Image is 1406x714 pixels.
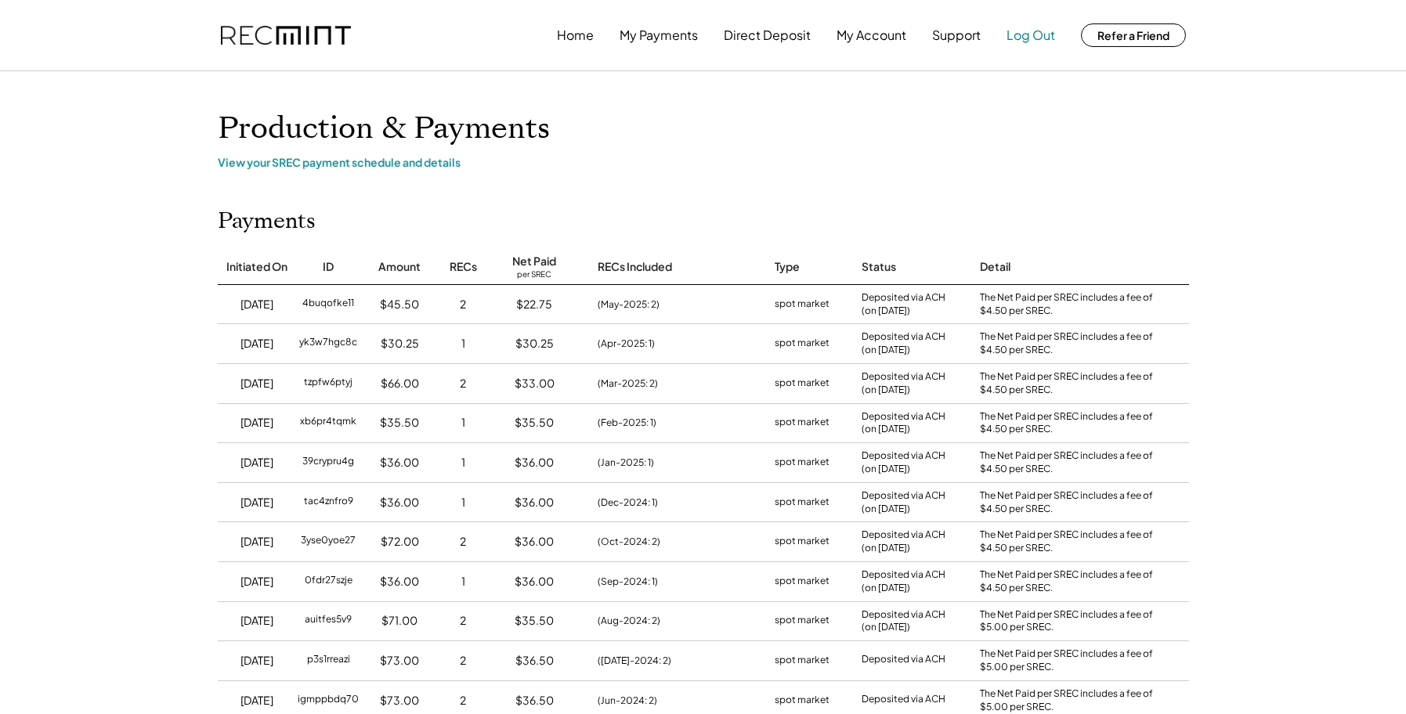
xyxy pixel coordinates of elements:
div: $36.00 [380,455,419,471]
div: [DATE] [240,297,273,312]
div: $30.25 [381,336,419,352]
div: igmppbdq70 [298,693,359,709]
div: The Net Paid per SREC includes a fee of $4.50 per SREC. [980,528,1160,555]
button: Log Out [1007,20,1055,51]
button: Direct Deposit [724,20,811,51]
div: The Net Paid per SREC includes a fee of $4.50 per SREC. [980,330,1160,357]
div: spot market [775,653,830,669]
div: 2 [460,534,466,550]
div: (Feb-2025: 1) [598,416,656,430]
div: [DATE] [240,415,273,431]
div: $36.00 [515,455,554,471]
div: Initiated On [226,259,287,275]
div: ([DATE]-2024: 2) [598,654,671,668]
div: Deposited via ACH (on [DATE]) [862,568,945,595]
div: Deposited via ACH (on [DATE]) [862,528,945,555]
div: View your SREC payment schedule and details [218,155,1189,169]
div: spot market [775,297,830,312]
div: 39crypru4g [302,455,354,471]
div: $36.00 [515,574,554,590]
div: spot market [775,574,830,590]
div: 2 [460,693,466,709]
div: 1 [461,574,465,590]
div: $36.00 [380,495,419,510]
div: Deposited via ACH (on [DATE]) [862,449,945,476]
h2: Payments [218,208,316,235]
div: $35.50 [380,415,419,431]
div: spot market [775,336,830,352]
div: Status [862,259,896,275]
div: [DATE] [240,534,273,550]
div: The Net Paid per SREC includes a fee of $4.50 per SREC. [980,449,1160,476]
div: Deposited via ACH (on [DATE]) [862,489,945,516]
div: Deposited via ACH [862,653,945,669]
div: 1 [461,415,465,431]
img: recmint-logotype%403x.png [221,26,351,45]
div: The Net Paid per SREC includes a fee of $4.50 per SREC. [980,568,1160,595]
div: Net Paid [512,254,556,269]
div: 1 [461,495,465,510]
div: $73.00 [380,693,419,709]
div: $36.00 [515,495,554,510]
div: The Net Paid per SREC includes a fee of $5.00 per SREC. [980,647,1160,674]
div: xb6pr4tqmk [300,415,356,431]
div: $35.50 [515,613,554,629]
div: spot market [775,455,830,471]
div: (Jan-2025: 1) [598,456,654,470]
div: spot market [775,613,830,629]
div: [DATE] [240,336,273,352]
div: 2 [460,613,466,629]
div: The Net Paid per SREC includes a fee of $4.50 per SREC. [980,291,1160,318]
div: Amount [378,259,421,275]
div: $30.25 [515,336,554,352]
div: $36.50 [515,693,554,709]
div: The Net Paid per SREC includes a fee of $5.00 per SREC. [980,687,1160,714]
div: [DATE] [240,693,273,709]
div: (May-2025: 2) [598,297,660,312]
div: Deposited via ACH (on [DATE]) [862,608,945,635]
div: ID [323,259,334,275]
div: 2 [460,376,466,391]
div: Deposited via ACH (on [DATE]) [862,330,945,357]
div: The Net Paid per SREC includes a fee of $4.50 per SREC. [980,410,1160,437]
div: $73.00 [380,653,419,669]
div: [DATE] [240,613,273,629]
div: [DATE] [240,376,273,391]
div: 0fdr27szje [305,574,352,590]
div: (Apr-2025: 1) [598,337,655,351]
button: Refer a Friend [1081,23,1186,47]
div: 2 [460,653,466,669]
div: [DATE] [240,653,273,669]
div: 1 [461,336,465,352]
div: 2 [460,297,466,312]
div: spot market [775,495,830,510]
div: $45.50 [380,297,419,312]
div: $35.50 [515,415,554,431]
button: Support [932,20,981,51]
div: $36.00 [515,534,554,550]
div: $66.00 [381,376,419,391]
div: (Jun-2024: 2) [598,694,657,708]
div: Deposited via ACH [862,693,945,709]
div: 3yse0yoe27 [301,534,356,550]
div: $33.00 [515,376,555,391]
div: The Net Paid per SREC includes a fee of $4.50 per SREC. [980,370,1160,397]
div: spot market [775,534,830,550]
div: per SREC [517,269,551,281]
div: $36.50 [515,653,554,669]
div: Deposited via ACH (on [DATE]) [862,410,945,437]
div: The Net Paid per SREC includes a fee of $5.00 per SREC. [980,608,1160,635]
div: (Oct-2024: 2) [598,535,660,549]
div: auitfes5v9 [305,613,352,629]
div: yk3w7hgc8c [299,336,357,352]
button: My Payments [620,20,698,51]
div: [DATE] [240,495,273,510]
div: 1 [461,455,465,471]
div: $71.00 [381,613,417,629]
div: spot market [775,415,830,431]
div: (Mar-2025: 2) [598,377,658,391]
div: $72.00 [381,534,419,550]
button: My Account [837,20,906,51]
div: $36.00 [380,574,419,590]
div: spot market [775,376,830,391]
